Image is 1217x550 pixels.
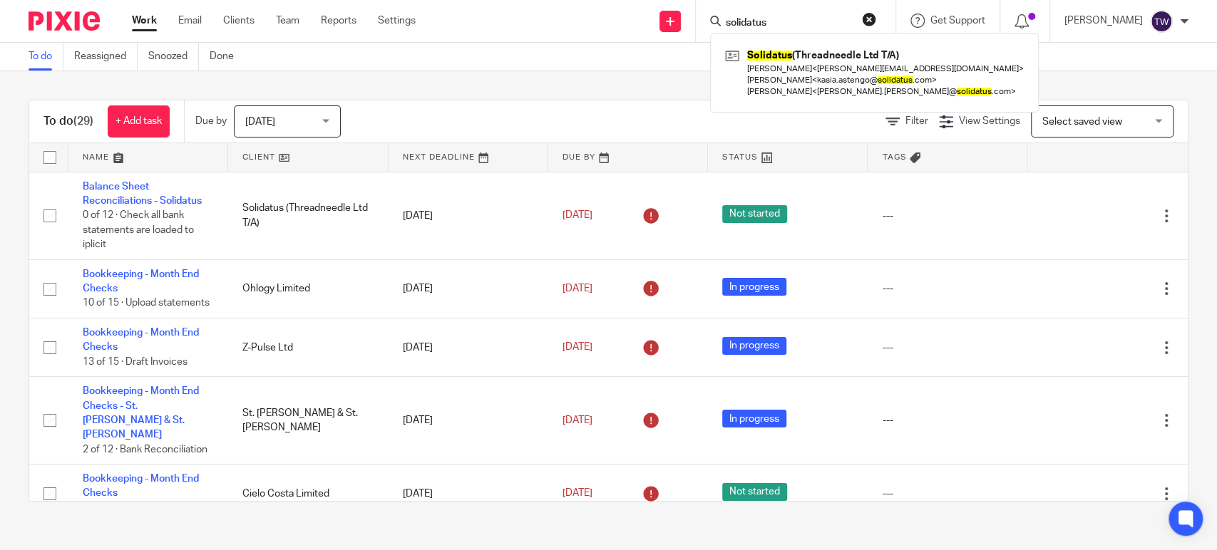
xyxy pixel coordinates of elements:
span: [DATE] [563,415,592,425]
button: Clear [862,12,876,26]
span: 10 of 15 · Upload statements [83,299,210,308]
span: Select saved view [1042,117,1122,127]
a: Snoozed [148,43,199,71]
span: 0 of 12 · Check all bank statements are loaded to iplicit [83,210,194,249]
span: 2 of 12 · Bank Reconciliation [83,445,207,455]
td: St. [PERSON_NAME] & St. [PERSON_NAME] [228,377,388,465]
span: Tags [882,153,906,161]
span: View Settings [959,116,1020,126]
span: Get Support [930,16,985,26]
td: [DATE] [389,377,548,465]
p: Due by [195,114,227,128]
td: [DATE] [389,318,548,377]
a: Done [210,43,245,71]
input: Search [724,17,853,30]
a: + Add task [108,105,170,137]
td: Z-Pulse Ltd [228,318,388,377]
a: Reports [321,14,356,28]
span: In progress [722,410,786,427]
a: Clients [223,14,255,28]
a: Settings [378,14,416,28]
a: Bookkeeping - Month End Checks [83,474,199,498]
a: Team [276,14,299,28]
span: [DATE] [563,489,592,499]
img: Pixie [29,11,100,31]
a: Bookkeeping - Month End Checks - St. [PERSON_NAME] & St. [PERSON_NAME] [83,386,199,440]
h1: To do [43,114,93,129]
span: [DATE] [563,210,592,220]
td: Solidatus (Threadneedle Ltd T/A) [228,172,388,259]
span: [DATE] [245,117,275,127]
span: Not started [722,205,787,223]
a: Reassigned [74,43,138,71]
a: Bookkeeping - Month End Checks [83,328,199,352]
a: To do [29,43,63,71]
img: svg%3E [1150,10,1173,33]
span: Not started [722,483,787,501]
div: --- [882,341,1013,355]
span: In progress [722,337,786,355]
a: Bookkeeping - Month End Checks [83,269,199,294]
a: Balance Sheet Reconciliations - Solidatus [83,182,202,206]
div: --- [882,487,1013,501]
div: --- [882,209,1013,223]
td: Cielo Costa Limited [228,465,388,523]
span: [DATE] [563,284,592,294]
td: [DATE] [389,259,548,318]
span: [DATE] [563,342,592,352]
div: --- [882,281,1013,296]
td: [DATE] [389,172,548,259]
a: Email [178,14,202,28]
span: In progress [722,278,786,296]
p: [PERSON_NAME] [1064,14,1143,28]
td: Ohlogy Limited [228,259,388,318]
div: --- [882,413,1013,427]
td: [DATE] [389,465,548,523]
span: (29) [73,115,93,127]
span: Filter [905,116,928,126]
a: Work [132,14,157,28]
span: 13 of 15 · Draft Invoices [83,357,188,367]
